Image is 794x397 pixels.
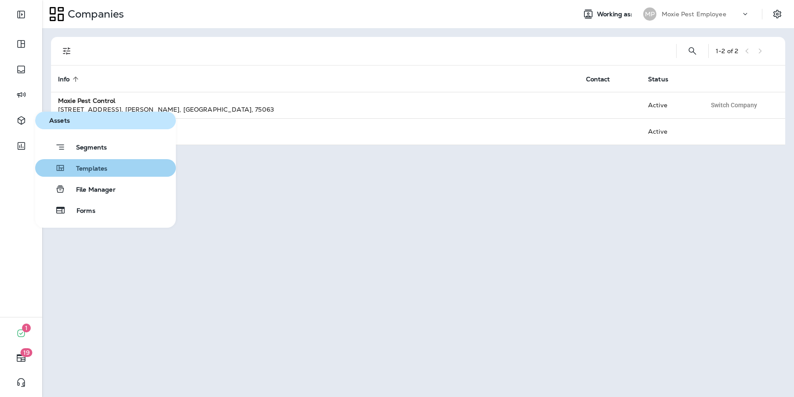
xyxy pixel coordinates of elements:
span: Switch Company [711,102,757,108]
td: Active [641,92,699,118]
strong: Moxie Pest Control [58,97,116,105]
button: Assets [35,112,176,129]
td: Active [641,118,699,145]
div: 1 - 2 of 2 [716,47,738,55]
span: Forms [66,207,95,215]
span: 19 [21,348,33,357]
button: Expand Sidebar [9,6,33,23]
p: Companies [64,7,124,21]
button: Segments [35,138,176,156]
span: Status [648,76,668,83]
span: Assets [39,117,172,124]
span: 1 [22,324,31,332]
span: Templates [66,165,107,173]
button: Settings [769,6,785,22]
div: MP [643,7,656,21]
button: Forms [35,201,176,219]
button: File Manager [35,180,176,198]
span: Info [58,76,70,83]
button: Search Companies [684,42,701,60]
button: Templates [35,159,176,177]
div: [STREET_ADDRESS] , [PERSON_NAME] , [GEOGRAPHIC_DATA] , 75063 [58,105,572,114]
span: File Manager [66,186,116,194]
button: Filters [58,42,76,60]
p: Moxie Pest Employee [662,11,726,18]
span: Segments [66,144,107,153]
span: Working as: [597,11,634,18]
span: Contact [586,76,610,83]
